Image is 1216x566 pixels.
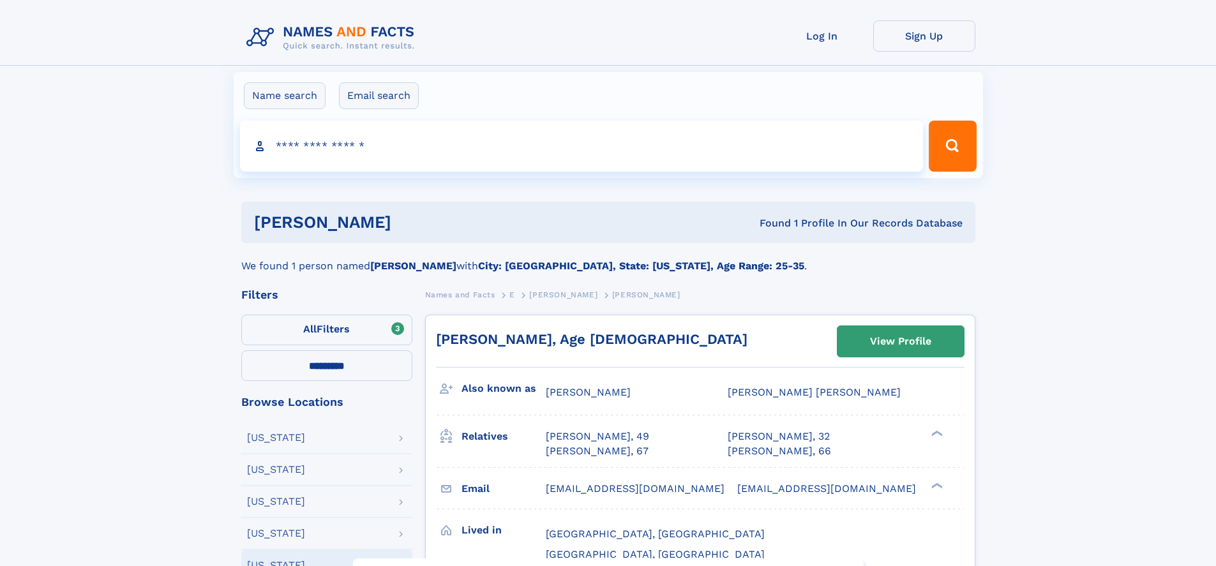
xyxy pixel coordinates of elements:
[546,444,649,458] a: [PERSON_NAME], 67
[462,519,546,541] h3: Lived in
[462,426,546,447] h3: Relatives
[509,287,515,302] a: E
[575,216,963,230] div: Found 1 Profile In Our Records Database
[425,287,495,302] a: Names and Facts
[241,20,425,55] img: Logo Names and Facts
[870,327,931,356] div: View Profile
[546,386,631,398] span: [PERSON_NAME]
[509,290,515,299] span: E
[241,396,412,408] div: Browse Locations
[244,82,326,109] label: Name search
[436,331,747,347] a: [PERSON_NAME], Age [DEMOGRAPHIC_DATA]
[241,315,412,345] label: Filters
[303,323,317,335] span: All
[928,429,943,438] div: ❯
[240,121,924,172] input: search input
[247,528,305,539] div: [US_STATE]
[478,260,804,272] b: City: [GEOGRAPHIC_DATA], State: [US_STATE], Age Range: 25-35
[929,121,976,172] button: Search Button
[462,378,546,399] h3: Also known as
[612,290,680,299] span: [PERSON_NAME]
[546,548,765,560] span: [GEOGRAPHIC_DATA], [GEOGRAPHIC_DATA]
[546,429,649,443] a: [PERSON_NAME], 49
[873,20,975,52] a: Sign Up
[254,214,576,230] h1: [PERSON_NAME]
[728,429,830,443] a: [PERSON_NAME], 32
[737,482,916,495] span: [EMAIL_ADDRESS][DOMAIN_NAME]
[370,260,456,272] b: [PERSON_NAME]
[928,481,943,489] div: ❯
[546,482,724,495] span: [EMAIL_ADDRESS][DOMAIN_NAME]
[241,289,412,301] div: Filters
[546,528,765,540] span: [GEOGRAPHIC_DATA], [GEOGRAPHIC_DATA]
[247,433,305,443] div: [US_STATE]
[339,82,419,109] label: Email search
[247,496,305,507] div: [US_STATE]
[529,290,597,299] span: [PERSON_NAME]
[837,326,964,357] a: View Profile
[728,386,901,398] span: [PERSON_NAME] [PERSON_NAME]
[771,20,873,52] a: Log In
[529,287,597,302] a: [PERSON_NAME]
[728,444,831,458] a: [PERSON_NAME], 66
[241,243,975,274] div: We found 1 person named with .
[247,465,305,475] div: [US_STATE]
[462,478,546,500] h3: Email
